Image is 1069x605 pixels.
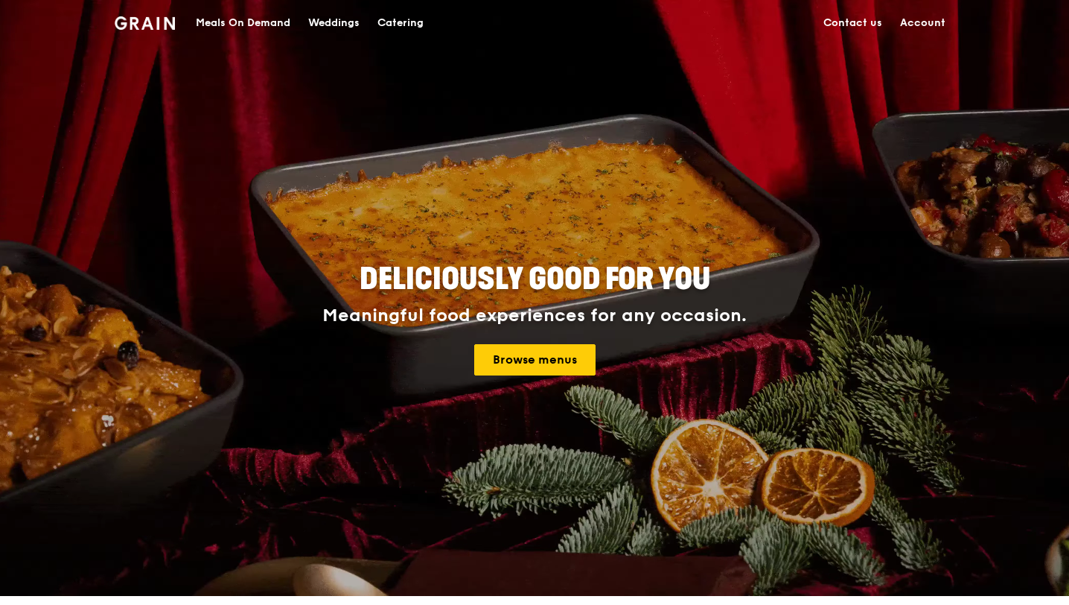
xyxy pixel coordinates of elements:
a: Browse menus [474,344,596,376]
div: Meaningful food experiences for any occasion. [267,305,802,326]
div: Weddings [308,1,360,45]
a: Weddings [299,1,368,45]
a: Contact us [814,1,891,45]
a: Catering [368,1,433,45]
div: Meals On Demand [196,1,290,45]
a: Account [891,1,954,45]
div: Catering [377,1,424,45]
img: Grain [115,16,175,30]
span: Deliciously good for you [360,262,710,297]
